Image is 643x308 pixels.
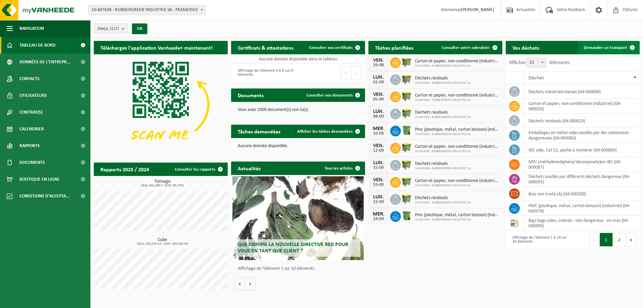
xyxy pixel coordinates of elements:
[234,277,245,290] button: Vorige
[415,64,499,68] span: 10-847638 - RUBBERGREEN INDUSTRIE SA
[88,5,206,15] span: 10-847638 - RUBBERGREEN INDUSTRIE SA - FRAMERIES
[415,93,499,98] span: Carton et papier, non-conditionné (industriel)
[401,108,412,119] img: WB-1100-HPE-GN-50
[415,127,499,132] span: Pmc (plastique, métal, carton boisson) (industriel)
[415,184,499,188] span: 10-847638 - RUBBERGREEN INDUSTRIE SA
[528,75,544,81] span: Déchet
[415,201,471,205] span: 10-847638 - RUBBERGREEN INDUSTRIE SA
[526,58,546,68] span: 10
[523,187,640,201] td: bois non traité (A) (04-000200)
[237,242,348,254] span: Que signifie la nouvelle directive RED pour vous en tant que client ?
[401,90,412,102] img: WB-1100-HPE-GN-50
[19,104,43,121] span: Contrat(s)
[372,131,385,136] div: 10-09
[306,93,353,98] span: Consulter vos documents
[231,54,365,64] td: Aucune donnée disponible dans le tableau
[372,177,385,183] div: VEN.
[97,179,228,187] h3: Tonnage
[19,20,44,37] span: Navigation
[401,176,412,187] img: WB-1100-HPE-GN-50
[372,97,385,102] div: 05-09
[415,218,499,222] span: 10-847638 - RUBBERGREEN INDUSTRIE SA
[319,162,364,175] a: Tous les articles
[372,63,385,68] div: 29-08
[372,194,385,200] div: LUN.
[415,59,499,64] span: Carton et papier, non-conditionné (industriel)
[589,233,600,246] button: Previous
[509,60,570,65] label: Afficher éléments
[415,161,471,167] span: Déchets résiduels
[19,137,40,154] span: Rapports
[372,217,385,222] div: 24-09
[523,84,640,99] td: déchets industriels banals (04-000008)
[523,172,640,187] td: déchets souillés par différents déchets dangereux (04-000093)
[401,142,412,153] img: WB-1100-HPE-GN-50
[231,125,287,138] h2: Tâches demandées
[415,132,499,136] span: 10-847638 - RUBBERGREEN INDUSTRIE SA
[415,167,471,171] span: 10-847638 - RUBBERGREEN INDUSTRIE SA
[523,157,640,172] td: MDI (méthylènediphényl diisocyanate)en IBC (04-000087)
[506,41,546,54] h2: Vos déchets
[97,238,228,246] h3: Cube
[526,58,546,67] span: 10
[245,277,256,290] button: Volgende
[436,41,502,54] a: Consulter votre calendrier
[600,233,613,246] button: 1
[415,98,499,102] span: 10-847638 - RUBBERGREEN INDUSTRIE SA
[372,183,385,187] div: 19-09
[169,163,227,176] a: Consulter les rapports
[626,233,636,246] button: Next
[94,163,156,176] h2: Rapports 2025 / 2024
[110,26,119,31] count: (2/2)
[372,200,385,204] div: 22-09
[19,37,56,54] span: Tableau de bord
[19,121,44,137] span: Calendrier
[301,88,364,102] a: Consulter vos documents
[309,46,353,50] span: Consulter vos certificats
[401,159,412,170] img: WB-1100-HPE-GN-50
[94,41,219,54] h2: Téléchargez l'application Vanheede+ maintenant!
[292,125,364,138] a: Afficher les tâches demandées
[401,210,412,222] img: WB-0370-HPE-GN-50
[97,24,119,34] span: Site(s)
[372,58,385,63] div: VEN.
[372,148,385,153] div: 12-09
[523,99,640,114] td: carton et papier, non-conditionné (industriel) (04-000026)
[401,125,412,136] img: WB-0370-HPE-GN-50
[415,81,471,85] span: 10-847638 - RUBBERGREEN INDUSTRIE SA
[613,233,626,246] button: 2
[372,166,385,170] div: 15-09
[523,143,640,157] td: IBC vide, Cat C2, poche à incinérer (04-000084)
[442,46,490,50] span: Consulter votre calendrier
[234,65,295,80] div: Affichage de l'élément 0 à 0 sur 0 éléments
[341,66,351,79] button: Previous
[401,193,412,204] img: WB-1100-HPE-GN-50
[304,41,364,54] a: Consulter vos certificats
[461,7,494,12] strong: [PERSON_NAME]
[415,115,471,119] span: 10-847638 - RUBBERGREEN INDUSTRIE SA
[415,149,499,153] span: 10-847638 - RUBBERGREEN INDUSTRIE SA
[584,46,627,50] span: Demander un transport
[19,188,70,204] span: Conditions d'accepta...
[97,242,228,246] span: 2024: 235,070 m3 - 2025: 165,010 m3
[94,54,228,155] img: Download de VHEPlus App
[415,212,499,218] span: Pmc (plastique, métal, carton boisson) (industriel)
[232,176,364,260] a: Que signifie la nouvelle directive RED pour vous en tant que client ?
[231,162,267,175] h2: Actualités
[372,80,385,85] div: 01-09
[578,41,639,54] a: Demander un transport
[372,126,385,131] div: MER.
[231,41,300,54] h2: Certificats & attestations
[372,114,385,119] div: 08-09
[372,143,385,148] div: VEN.
[372,75,385,80] div: LUN.
[401,56,412,68] img: WB-1100-HPE-GN-50
[19,70,40,87] span: Contacts
[94,23,128,34] button: Site(s)(2/2)
[238,144,358,148] p: Aucune donnée disponible.
[415,178,499,184] span: Carton et papier, non-conditionné (industriel)
[97,184,228,187] span: 2024: 841,895 t - 2025: 50,276 t
[523,201,640,216] td: PMC (plastique, métal, carton boisson) (industriel) (04-000978)
[19,171,60,188] span: Boutique en ligne
[415,144,499,149] span: Carton et papier, non-conditionné (industriel)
